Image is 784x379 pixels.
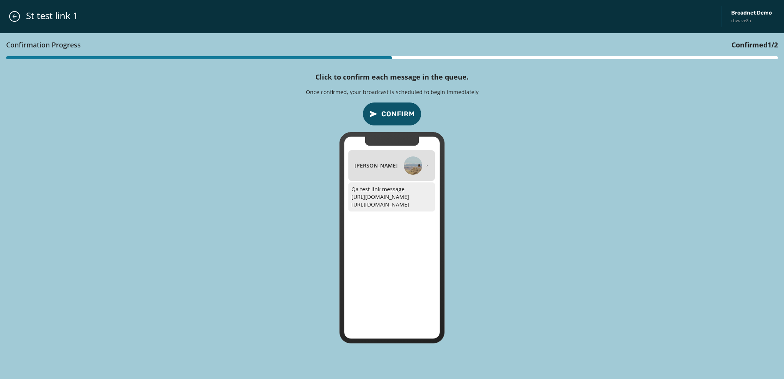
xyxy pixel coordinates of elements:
p: Qa test link message [URL][DOMAIN_NAME] [URL][DOMAIN_NAME] [348,182,435,211]
span: 1 [768,40,771,49]
span: Broadnet Demo [731,9,772,17]
span: Confirm [381,109,415,119]
span: rbwave8h [731,18,772,24]
img: Jinny Jones [404,156,422,175]
p: Once confirmed, your broadcast is scheduled to begin immediately [306,88,479,96]
button: confirm-p2p-message-button [363,102,421,126]
h4: Click to confirm each message in the queue. [315,72,469,82]
h4: [PERSON_NAME] [354,162,398,169]
h3: Confirmed / 2 [732,39,778,50]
